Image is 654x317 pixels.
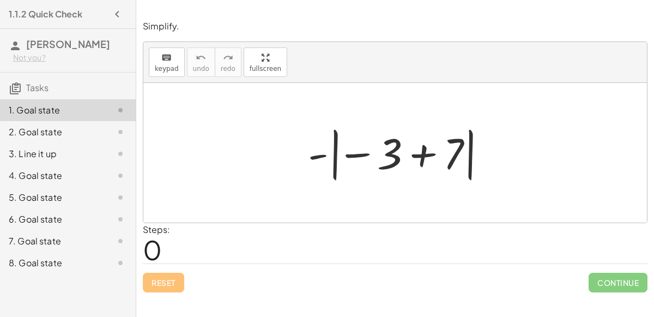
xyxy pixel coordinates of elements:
[193,65,209,73] span: undo
[114,213,127,226] i: Task not started.
[13,52,127,63] div: Not you?
[223,51,233,64] i: redo
[114,125,127,139] i: Task not started.
[9,147,96,160] div: 3. Line it up
[161,51,172,64] i: keyboard
[9,191,96,204] div: 5. Goal state
[26,82,49,93] span: Tasks
[9,235,96,248] div: 7. Goal state
[9,213,96,226] div: 6. Goal state
[155,65,179,73] span: keypad
[114,191,127,204] i: Task not started.
[250,65,281,73] span: fullscreen
[114,256,127,270] i: Task not started.
[143,224,170,235] label: Steps:
[9,8,82,21] h4: 1.1.2 Quick Check
[9,104,96,117] div: 1. Goal state
[215,47,241,77] button: redoredo
[9,169,96,182] div: 4. Goal state
[9,256,96,270] div: 8. Goal state
[114,169,127,182] i: Task not started.
[143,233,162,266] span: 0
[114,235,127,248] i: Task not started.
[114,147,127,160] i: Task not started.
[149,47,185,77] button: keyboardkeypad
[187,47,215,77] button: undoundo
[221,65,235,73] span: redo
[244,47,287,77] button: fullscreen
[114,104,127,117] i: Task not started.
[196,51,206,64] i: undo
[143,20,647,33] p: Simplify.
[9,125,96,139] div: 2. Goal state
[26,38,110,50] span: [PERSON_NAME]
